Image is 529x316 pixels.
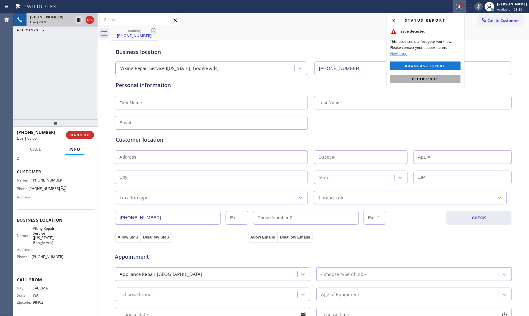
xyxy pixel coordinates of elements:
[17,178,32,182] span: Name:
[27,144,45,155] button: Call
[477,15,523,26] button: Call to Customer
[277,232,313,243] button: Disallow Emails
[17,129,55,135] span: [PHONE_NUMBER]
[17,293,33,298] span: State:
[314,150,408,164] input: Street #
[319,194,344,201] div: Contact role
[116,81,511,89] div: Personal information
[414,150,512,164] input: Apt. #
[321,271,366,278] div: - choose type of job -
[100,15,180,25] input: Search
[140,232,171,243] button: Disallow SMS
[116,136,511,144] div: Customer location
[446,211,512,225] button: CHECK
[17,195,33,199] span: Address:
[248,232,277,243] button: Allow Emails
[17,247,33,252] span: Address:
[364,211,386,225] input: Ext. 2
[30,20,48,24] span: Live | 00:05
[65,144,84,155] button: Info
[75,16,83,24] button: Hold Customer
[28,186,60,191] span: [PHONE_NUMBER]
[115,253,246,261] span: Appointment
[319,174,329,181] div: State
[17,277,94,283] span: Call From
[315,62,511,75] input: Phone Number
[33,300,63,305] span: 98402
[115,150,308,164] input: Address
[17,136,37,141] span: Live | 00:05
[474,2,483,11] button: Mute
[111,33,157,38] div: [PHONE_NUMBER]
[115,171,308,184] input: City
[17,169,94,175] span: Customer
[321,291,359,298] div: Age of Equipment
[30,147,42,152] span: Call
[115,211,221,225] input: Phone Number
[226,211,248,225] input: Ext.
[33,226,63,245] span: Viking Repair Service ([US_STATE], Google Ads)
[497,7,522,11] span: Available | 28:58
[17,233,33,238] span: Name:
[32,178,63,182] span: [PHONE_NUMBER]
[30,14,63,20] span: [PHONE_NUMBER]
[488,18,519,23] span: Call to Customer
[115,96,308,109] input: First Name
[33,293,63,298] span: WA
[253,211,359,225] input: Phone Number 2
[17,286,33,290] span: City:
[116,48,511,56] div: Business location
[86,16,94,24] button: Hang up
[32,254,63,259] span: [PHONE_NUMBER]
[68,147,81,152] span: Info
[17,186,28,191] span: Phone:
[17,28,39,32] span: ALL TASKS
[115,232,140,243] button: Allow SMS
[414,171,512,184] input: ZIP
[120,194,149,201] div: Location type
[17,217,94,223] span: Business location
[13,27,51,34] button: ALL TASKS
[314,96,512,109] input: Last Name
[33,286,63,290] span: TACOMA
[17,156,94,161] p: 2
[17,300,33,305] span: Zipcode:
[115,116,308,130] input: Email
[497,2,527,7] div: [PERSON_NAME]
[120,271,202,278] div: Appliance Repair [GEOGRAPHIC_DATA]
[120,65,218,72] div: Viking Repair Service ([US_STATE], Google Ads)
[71,133,89,137] span: HANG UP
[120,291,154,298] div: - choose brand -
[17,254,32,259] span: Phone:
[66,131,94,139] button: HANG UP
[111,28,157,33] div: booking
[111,27,157,40] div: (253) 306-4488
